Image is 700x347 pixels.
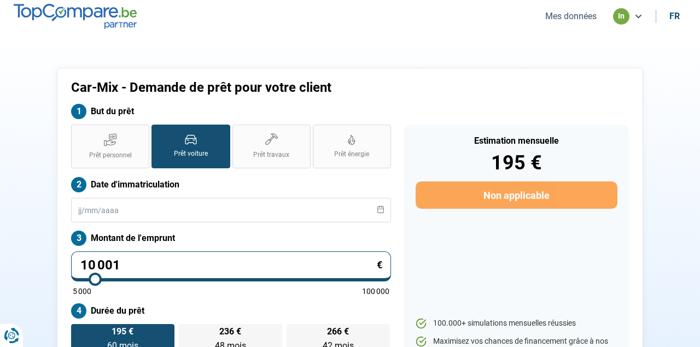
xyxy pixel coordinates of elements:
img: TopCompare.be [14,4,137,28]
span: 266 € [327,327,349,336]
span: Prêt énergie [334,150,369,159]
button: Mes données [542,10,600,22]
span: Prêt personnel [89,151,132,160]
h1: Car-Mix - Demande de prêt pour votre client [71,80,486,96]
label: Durée du prêt [71,303,391,319]
div: fr [669,11,680,21]
span: 5 000 [73,287,91,295]
span: Prêt voiture [174,149,208,158]
div: 195 € [416,153,617,173]
span: Prêt travaux [253,150,289,160]
input: jj/mm/aaaa [71,198,391,222]
div: Estimation mensuelle [416,137,617,145]
label: But du prêt [71,104,391,119]
span: € [377,260,382,270]
label: Montant de l'emprunt [71,231,391,246]
span: 236 € [219,327,241,336]
span: 195 € [112,327,133,336]
label: Date d'immatriculation [71,177,391,192]
button: Non applicable [416,181,617,209]
span: 100 000 [362,287,389,295]
li: 100.000+ simulations mensuelles réussies [416,318,617,329]
div: in [613,8,629,25]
